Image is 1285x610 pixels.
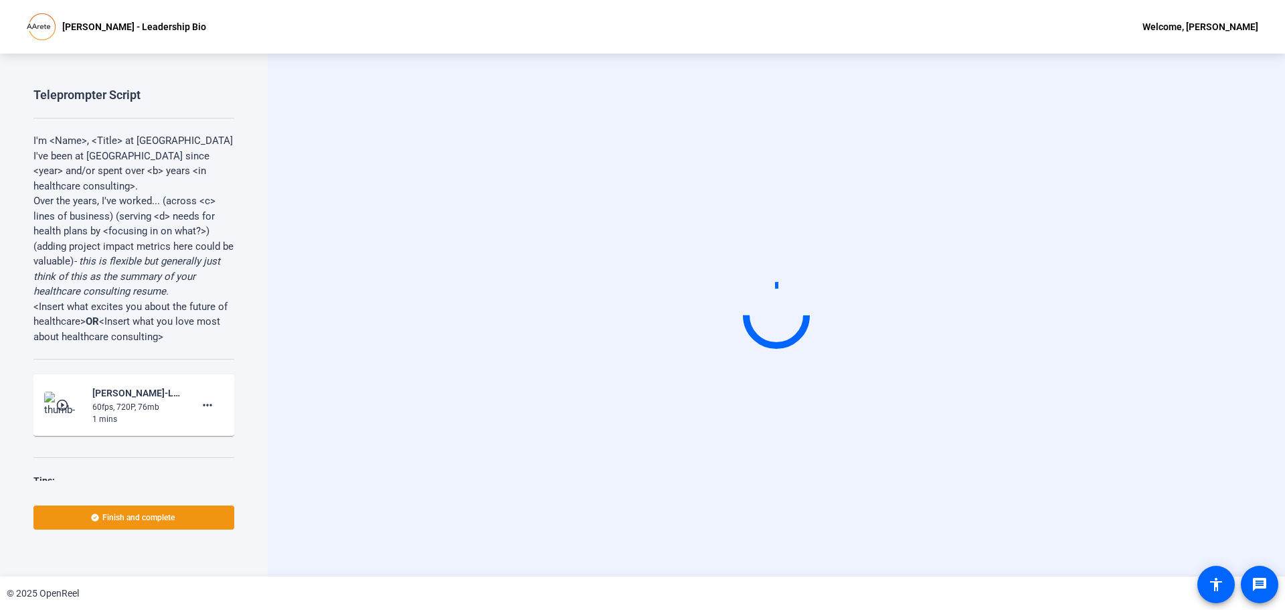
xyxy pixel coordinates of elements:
[92,401,182,413] div: 60fps, 720P, 76mb
[86,315,99,327] strong: OR
[27,13,56,40] img: OpenReel logo
[199,397,216,413] mat-icon: more_horiz
[33,473,234,489] div: Tips:
[62,19,206,35] p: [PERSON_NAME] - Leadership Bio
[1208,577,1224,593] mat-icon: accessibility
[92,413,182,425] div: 1 mins
[33,87,141,103] div: Teleprompter Script
[1142,19,1258,35] div: Welcome, [PERSON_NAME]
[33,149,234,194] p: I've been at [GEOGRAPHIC_DATA] since <year> and/or spent over <b> years <in healthcare consulting>.
[33,299,234,345] p: <Insert what excites you about the future of healthcare> <Insert what you love most about healthc...
[56,398,72,412] mat-icon: play_circle_outline
[92,385,182,401] div: [PERSON_NAME]-Leadership Bio Videos - AArete Brand -Ph-[PERSON_NAME] - Leadership Bio-17582291485...
[33,133,234,149] p: I'm <Name>, <Title> at [GEOGRAPHIC_DATA]
[33,255,220,297] em: - this is flexible but generally just think of this as the summary of your healthcare consulting ...
[33,194,234,299] p: Over the years, I've worked... (across <c> lines of business) (serving <d> needs for health plans...
[7,587,79,601] div: © 2025 OpenReel
[1252,577,1268,593] mat-icon: message
[102,512,175,523] span: Finish and complete
[44,392,84,418] img: thumb-nail
[33,506,234,530] button: Finish and complete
